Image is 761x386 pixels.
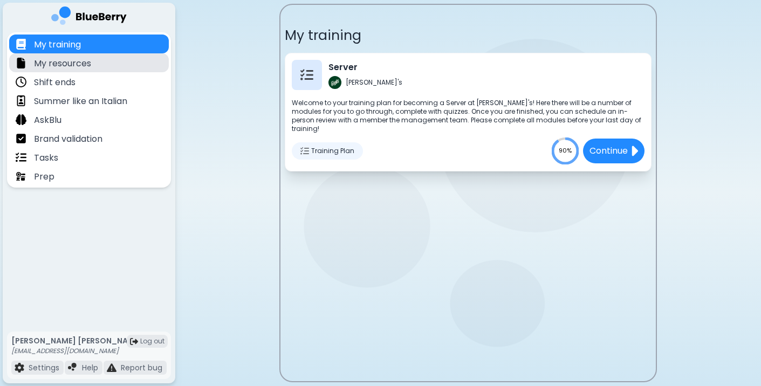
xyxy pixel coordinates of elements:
[34,133,102,146] p: Brand validation
[630,143,638,159] img: file icon
[311,147,354,155] span: Training Plan
[300,147,309,155] img: Training Plan
[16,152,26,163] img: file icon
[16,58,26,68] img: file icon
[140,337,164,346] span: Log out
[583,139,645,163] button: Continue
[16,133,26,144] img: file icon
[121,363,162,373] p: Report bug
[292,99,645,133] p: Welcome to your training plan for becoming a Server at [PERSON_NAME]'s! Here there will be a numb...
[300,68,313,81] img: Training Plan
[68,363,78,373] img: file icon
[285,26,652,44] p: My training
[130,337,138,346] img: logout
[589,144,628,157] p: Continue
[328,61,402,74] p: Server
[34,38,81,51] p: My training
[346,78,402,87] p: [PERSON_NAME]'s
[15,363,24,373] img: file icon
[34,76,76,89] p: Shift ends
[16,77,26,87] img: file icon
[51,6,127,29] img: company logo
[16,95,26,106] img: file icon
[11,347,142,355] p: [EMAIL_ADDRESS][DOMAIN_NAME]
[34,95,127,108] p: Summer like an Italian
[559,146,572,155] text: 90%
[328,76,341,89] img: Gigi's logo
[579,139,645,163] a: Continuefile icon
[29,363,59,373] p: Settings
[16,39,26,50] img: file icon
[34,151,58,164] p: Tasks
[34,57,91,70] p: My resources
[16,114,26,125] img: file icon
[107,363,116,373] img: file icon
[82,363,98,373] p: Help
[11,336,142,346] p: [PERSON_NAME] [PERSON_NAME]
[34,170,54,183] p: Prep
[16,171,26,182] img: file icon
[34,114,61,127] p: AskBlu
